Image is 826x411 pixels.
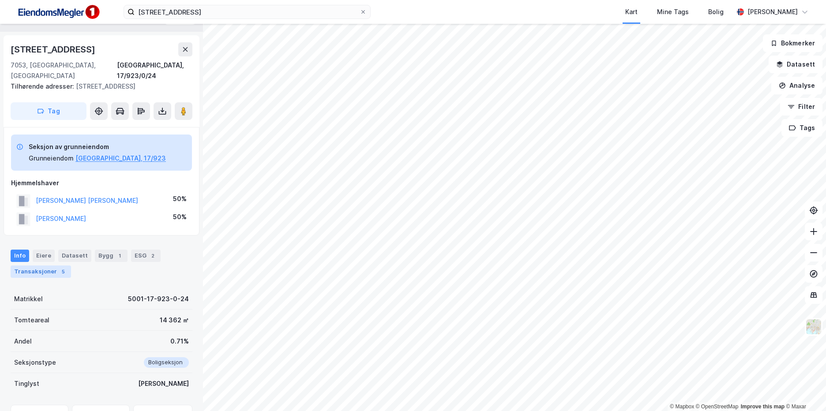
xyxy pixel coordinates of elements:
[173,194,187,204] div: 50%
[115,251,124,260] div: 1
[11,102,86,120] button: Tag
[75,153,166,164] button: [GEOGRAPHIC_DATA], 17/923
[11,81,185,92] div: [STREET_ADDRESS]
[95,250,128,262] div: Bygg
[782,369,826,411] iframe: Chat Widget
[741,404,785,410] a: Improve this map
[33,250,55,262] div: Eiere
[771,77,822,94] button: Analyse
[148,251,157,260] div: 2
[763,34,822,52] button: Bokmerker
[11,82,76,90] span: Tilhørende adresser:
[11,178,192,188] div: Hjemmelshaver
[173,212,187,222] div: 50%
[29,153,74,164] div: Grunneiendom
[11,60,117,81] div: 7053, [GEOGRAPHIC_DATA], [GEOGRAPHIC_DATA]
[14,2,102,22] img: F4PB6Px+NJ5v8B7XTbfpPpyloAAAAASUVORK5CYII=
[170,336,189,347] div: 0.71%
[769,56,822,73] button: Datasett
[14,378,39,389] div: Tinglyst
[657,7,689,17] div: Mine Tags
[59,267,68,276] div: 5
[131,250,161,262] div: ESG
[708,7,724,17] div: Bolig
[128,294,189,304] div: 5001-17-923-0-24
[670,404,694,410] a: Mapbox
[11,265,71,278] div: Transaksjoner
[138,378,189,389] div: [PERSON_NAME]
[14,336,32,347] div: Andel
[117,60,192,81] div: [GEOGRAPHIC_DATA], 17/923/0/24
[805,318,822,335] img: Z
[782,369,826,411] div: Kontrollprogram for chat
[14,294,43,304] div: Matrikkel
[14,315,49,325] div: Tomteareal
[135,5,360,19] input: Søk på adresse, matrikkel, gårdeiere, leietakere eller personer
[747,7,798,17] div: [PERSON_NAME]
[696,404,739,410] a: OpenStreetMap
[29,142,166,152] div: Seksjon av grunneiendom
[11,250,29,262] div: Info
[625,7,638,17] div: Kart
[58,250,91,262] div: Datasett
[780,98,822,116] button: Filter
[160,315,189,325] div: 14 362 ㎡
[14,357,56,368] div: Seksjonstype
[781,119,822,137] button: Tags
[11,42,97,56] div: [STREET_ADDRESS]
